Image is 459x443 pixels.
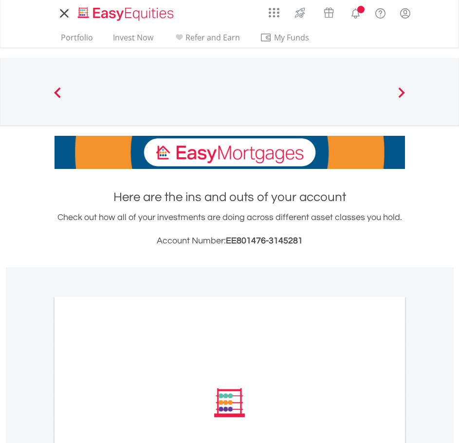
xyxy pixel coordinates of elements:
div: Check out how all of your investments are doing across different asset classes you hold. [55,211,405,248]
a: Home page [74,2,178,22]
a: AppsGrid [262,2,286,18]
a: My Profile [393,2,418,24]
a: Vouchers [314,2,343,20]
img: EasyMortage Promotion Banner [55,136,405,169]
a: Notifications [343,2,368,22]
img: grid-menu-icon.svg [269,7,279,18]
img: vouchers-v2.svg [321,5,337,20]
a: Invest Now [109,33,157,48]
span: My Funds [260,31,324,44]
img: thrive-v2.svg [292,5,308,20]
span: EE801476-3145281 [226,236,303,245]
a: Portfolio [57,33,97,48]
h1: Here are the ins and outs of your account [55,188,405,206]
a: FAQ's and Support [368,2,393,22]
img: EasyEquities_Logo.png [76,6,178,22]
span: Refer and Earn [185,32,240,43]
h3: Account Number: [55,234,405,248]
a: Refer and Earn [169,33,244,48]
